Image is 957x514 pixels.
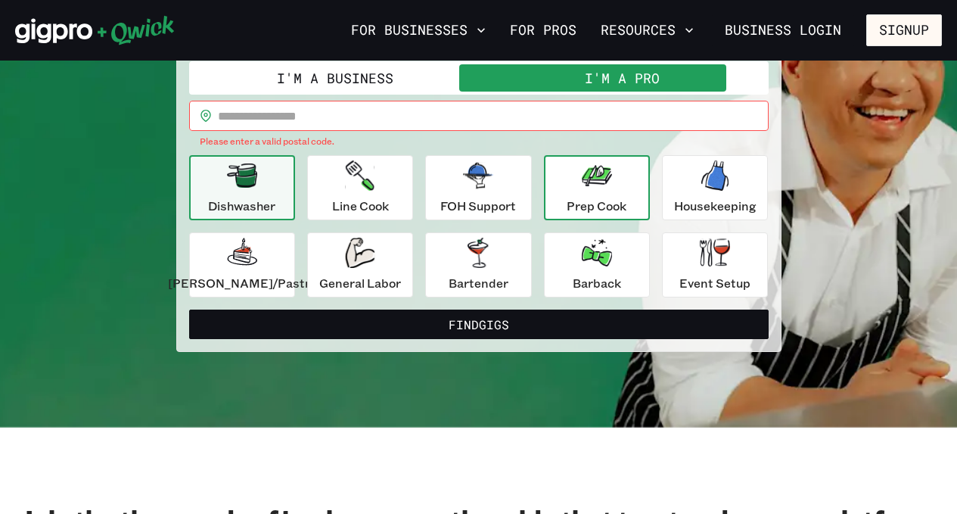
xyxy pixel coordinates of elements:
button: Signup [866,14,942,46]
p: Please enter a valid postal code. [200,134,758,149]
p: FOH Support [440,197,516,215]
p: Barback [573,274,621,292]
button: Resources [595,17,700,43]
a: For Pros [504,17,583,43]
button: FOH Support [425,155,531,220]
p: Prep Cook [567,197,626,215]
p: General Labor [319,274,401,292]
button: FindGigs [189,310,769,340]
p: Dishwasher [208,197,275,215]
button: Barback [544,232,650,297]
button: Housekeeping [662,155,768,220]
a: Business Login [712,14,854,46]
button: I'm a Pro [479,64,766,92]
p: [PERSON_NAME]/Pastry [168,274,316,292]
button: Dishwasher [189,155,295,220]
button: [PERSON_NAME]/Pastry [189,232,295,297]
button: Event Setup [662,232,768,297]
button: Line Cook [307,155,413,220]
p: Housekeeping [674,197,757,215]
button: I'm a Business [192,64,479,92]
button: For Businesses [345,17,492,43]
button: General Labor [307,232,413,297]
p: Line Cook [332,197,389,215]
p: Event Setup [679,274,750,292]
button: Prep Cook [544,155,650,220]
p: Bartender [449,274,508,292]
button: Bartender [425,232,531,297]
